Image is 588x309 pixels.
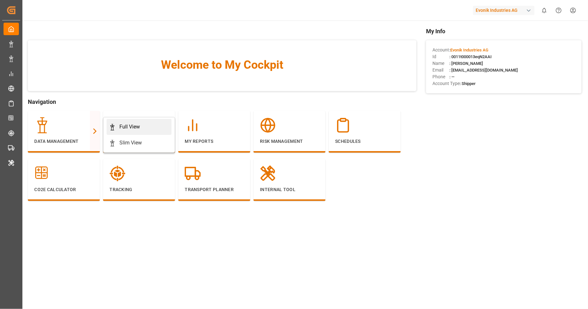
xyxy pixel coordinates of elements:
p: Data Management [34,138,93,145]
span: : [449,48,488,52]
span: Welcome to My Cockpit [41,56,404,73]
span: Name [432,60,449,67]
p: Internal Tool [260,186,319,193]
p: Transport Planner [185,186,244,193]
span: : 0011t000013eqN2AAI [449,54,492,59]
span: Email [432,67,449,73]
p: My Reports [185,138,244,145]
span: Navigation [28,97,416,106]
span: : [EMAIL_ADDRESS][DOMAIN_NAME] [449,68,518,73]
div: Full View [119,123,140,131]
span: Account [432,47,449,53]
span: Id [432,53,449,60]
p: Tracking [109,186,169,193]
span: Account Type [432,80,460,87]
span: : — [449,74,455,79]
p: Risk Management [260,138,319,145]
p: Schedules [335,138,394,145]
span: : Shipper [460,81,476,86]
a: Slim View [107,135,172,151]
span: My Info [426,27,582,35]
span: Phone [432,73,449,80]
span: Evonik Industries AG [450,48,488,52]
a: Full View [107,119,172,135]
p: CO2e Calculator [34,186,93,193]
div: Slim View [119,139,142,147]
span: : [PERSON_NAME] [449,61,483,66]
